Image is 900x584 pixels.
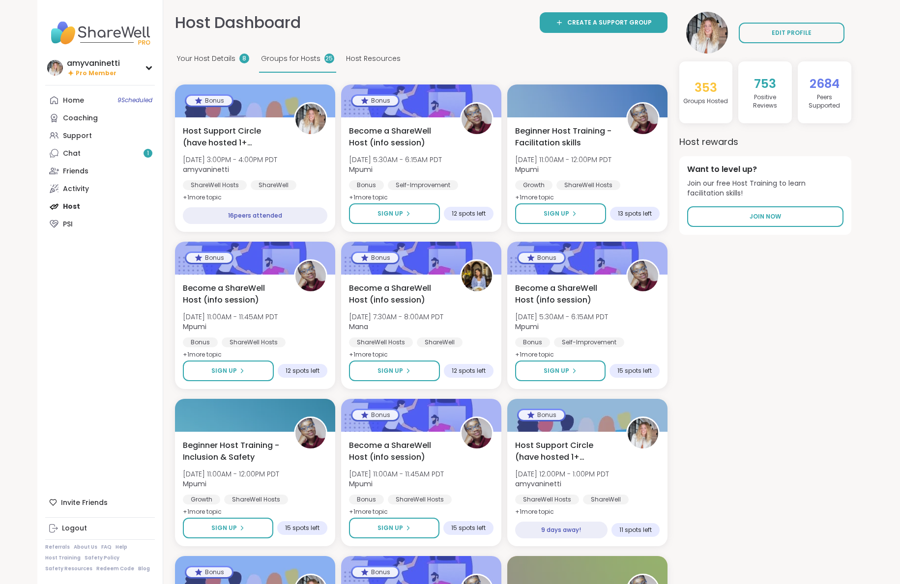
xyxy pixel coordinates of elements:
span: Sign Up [544,366,569,375]
div: Bonus [519,410,564,420]
div: 8 [239,54,249,63]
div: 25 [324,54,334,63]
img: Mpumi [628,104,658,134]
button: Sign Up [349,361,440,381]
span: [DATE] 5:30AM - 6:15AM PDT [349,155,442,165]
div: Support [63,131,92,141]
span: Host Support Circle (have hosted 1+ session) [183,125,283,149]
div: Bonus [352,567,398,577]
div: Bonus [349,495,384,504]
a: Help [116,544,127,551]
a: Safety Resources [45,565,92,572]
a: Blog [138,565,150,572]
span: Become a ShareWell Host (info session) [349,125,449,149]
a: Safety Policy [85,555,119,561]
span: Join Now [750,212,781,221]
span: [DATE] 11:00AM - 12:00PM PDT [515,155,611,165]
a: Redeem Code [96,565,134,572]
a: Home9Scheduled [45,91,155,109]
div: Growth [183,495,220,504]
span: 12 spots left [452,210,486,218]
div: Self-Improvement [388,180,458,190]
span: [DATE] 11:00AM - 11:45AM PDT [183,312,278,322]
button: Sign Up [515,361,606,381]
img: ShareWell Nav Logo [45,16,155,50]
div: Growth [515,180,552,190]
div: Home [63,96,84,106]
span: Sign Up [211,366,237,375]
b: Mpumi [349,165,373,174]
div: ShareWell Hosts [349,337,413,347]
div: ShareWell Hosts [388,495,452,504]
a: Logout [45,520,155,537]
a: Friends [45,162,155,180]
a: Join Now [687,206,843,227]
img: amyvaninetti [295,104,326,134]
b: amyvaninetti [515,479,561,489]
span: 1 [147,149,149,158]
div: Bonus [352,410,398,420]
div: ShareWell Hosts [515,495,579,504]
img: Mpumi [628,261,658,291]
span: 11 spots left [619,526,652,534]
div: Bonus [186,96,232,106]
span: Become a ShareWell Host (info session) [515,282,615,306]
span: [DATE] 11:00AM - 11:45AM PDT [349,469,444,479]
div: PSI [63,220,73,229]
div: ShareWell [583,495,629,504]
b: Mana [349,322,368,332]
span: [DATE] 3:00PM - 4:00PM PDT [183,155,277,165]
b: Mpumi [515,322,539,332]
span: 15 spots left [617,367,652,375]
img: Mpumi [462,418,492,448]
span: Become a ShareWell Host (info session) [349,282,449,306]
span: 13 spots left [618,210,652,218]
div: Bonus [183,337,218,347]
span: Become a ShareWell Host (info session) [183,282,283,306]
div: ShareWell Hosts [224,495,288,504]
a: Referrals [45,544,70,551]
button: Sign Up [515,203,606,224]
span: Host Support Circle (have hosted 1+ session) [515,440,615,463]
a: About Us [74,544,97,551]
span: Sign Up [377,366,403,375]
iframe: Spotlight [145,115,152,123]
span: Beginner Host Training - Facilitation skills [515,125,615,149]
div: Friends [63,167,88,176]
a: FAQ [101,544,112,551]
img: Mpumi [295,261,326,291]
span: Create a support group [567,18,652,27]
span: Sign Up [377,524,403,532]
div: Invite Friends [45,494,155,511]
span: Beginner Host Training - Inclusion & Safety [183,440,283,463]
span: [DATE] 12:00PM - 1:00PM PDT [515,469,609,479]
h1: Host Dashboard [175,12,301,34]
a: Activity [45,180,155,197]
span: Pro Member [76,69,116,78]
span: 753 [754,75,776,92]
div: Chat [63,149,81,159]
a: Chat1 [45,144,155,162]
button: Sign Up [349,203,440,224]
div: Activity [63,184,89,194]
div: ShareWell Hosts [183,180,247,190]
div: Bonus [349,180,384,190]
a: PSI [45,215,155,233]
span: Sign Up [377,209,403,218]
img: Mpumi [462,104,492,134]
div: Bonus [186,253,232,263]
span: EDIT PROFILE [772,28,812,37]
span: Join our free Host Training to learn facilitation skills! [687,179,843,198]
h4: Groups Hosted [683,97,728,106]
h3: Host rewards [679,135,851,148]
span: 15 spots left [285,524,319,532]
span: [DATE] 7:30AM - 8:00AM PDT [349,312,443,322]
div: Coaching [63,113,98,123]
img: Mana [462,261,492,291]
div: 9 days away! [515,522,608,538]
h4: Peers Supported [802,93,847,110]
a: EDIT PROFILE [739,23,844,43]
div: 16 peers attended [183,207,327,224]
span: [DATE] 11:00AM - 12:00PM PDT [183,469,279,479]
img: amyvaninetti [686,12,728,54]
